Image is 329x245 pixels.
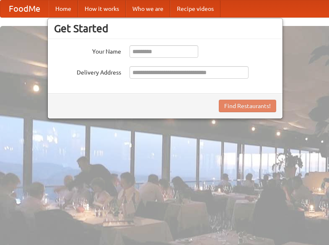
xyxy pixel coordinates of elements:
[49,0,78,17] a: Home
[126,0,170,17] a: Who we are
[54,45,121,56] label: Your Name
[54,66,121,77] label: Delivery Address
[54,22,276,35] h3: Get Started
[0,0,49,17] a: FoodMe
[170,0,220,17] a: Recipe videos
[219,100,276,112] button: Find Restaurants!
[78,0,126,17] a: How it works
